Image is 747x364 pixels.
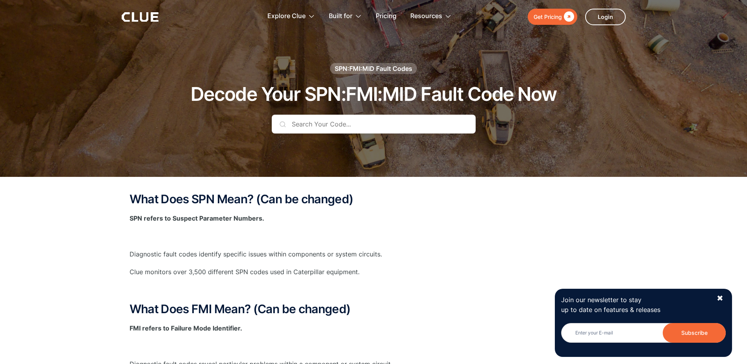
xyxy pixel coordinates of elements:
div: Get Pricing [534,12,562,22]
input: Enter your E-mail [561,323,726,343]
div: Resources [410,4,442,29]
p: Diagnostic fault codes identify specific issues within components or system circuits. [130,249,618,259]
div: SPN:FMI:MID Fault Codes [335,64,412,73]
strong: SPN refers to Suspect Parameter Numbers. [130,214,264,222]
div: Explore Clue [267,4,315,29]
div: Resources [410,4,452,29]
form: Newsletter [561,323,726,351]
h2: What Does FMI Mean? (Can be changed) [130,303,618,316]
div: Explore Clue [267,4,306,29]
div: ✖ [717,293,723,303]
div: Built for [329,4,352,29]
a: Pricing [376,4,397,29]
input: Search Your Code... [272,115,476,134]
h1: Decode Your SPN:FMI:MID Fault Code Now [191,84,556,105]
div:  [562,12,574,22]
div: Built for [329,4,362,29]
strong: FMI refers to Failure Mode Identifier. [130,324,242,332]
a: Get Pricing [528,9,577,25]
p: ‍ [130,341,618,351]
p: ‍ [130,231,618,241]
h2: What Does SPN Mean? (Can be changed) [130,193,618,206]
input: Subscribe [663,323,726,343]
p: Join our newsletter to stay up to date on features & releases [561,295,709,315]
p: ‍ [130,285,618,295]
a: Login [585,9,626,25]
p: Clue monitors over 3,500 different SPN codes used in Caterpillar equipment. [130,267,618,277]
